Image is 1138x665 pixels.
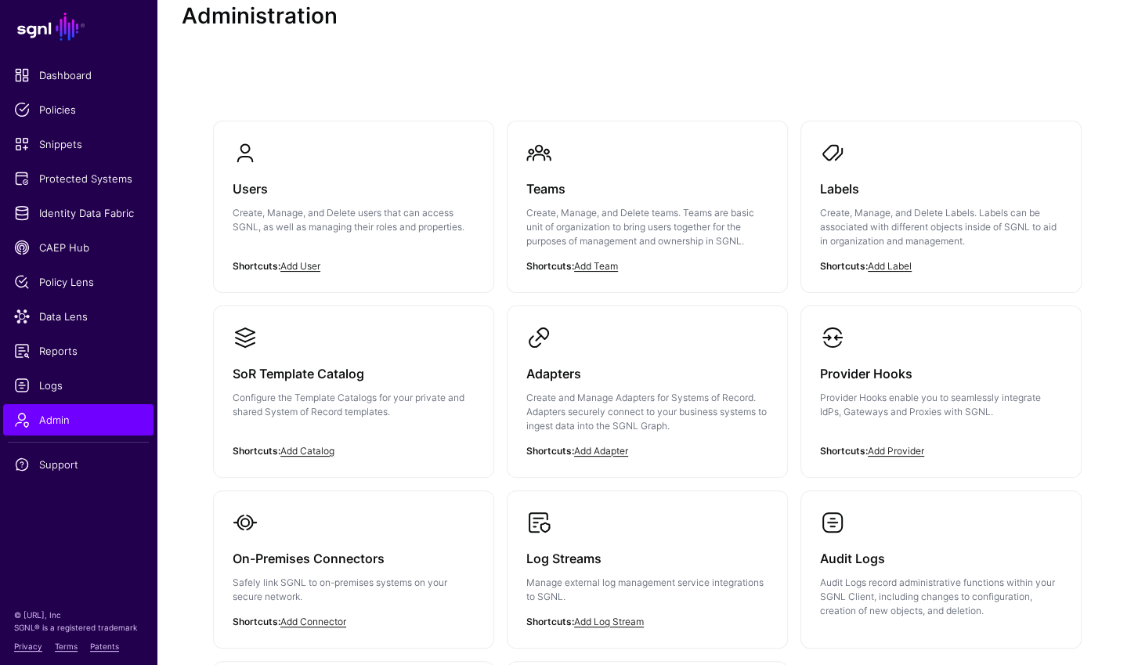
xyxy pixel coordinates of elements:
h3: Users [233,178,475,200]
p: Create, Manage, and Delete teams. Teams are basic unit of organization to bring users together fo... [526,206,768,248]
strong: Shortcuts: [233,260,280,272]
h3: Teams [526,178,768,200]
a: Privacy [14,642,42,651]
span: Dashboard [14,67,143,83]
a: Protected Systems [3,163,154,194]
strong: Shortcuts: [233,445,280,457]
a: SoR Template CatalogConfigure the Template Catalogs for your private and shared System of Record ... [214,306,493,463]
a: Add Provider [868,445,924,457]
a: Data Lens [3,301,154,332]
p: Manage external log management service integrations to SGNL. [526,576,768,604]
strong: Shortcuts: [526,260,574,272]
a: AdaptersCreate and Manage Adapters for Systems of Record. Adapters securely connect to your busin... [508,306,787,477]
a: SGNL [9,9,147,44]
span: Admin [14,412,143,428]
a: Audit LogsAudit Logs record administrative functions within your SGNL Client, including changes t... [801,491,1081,637]
a: Log StreamsManage external log management service integrations to SGNL. [508,491,787,648]
strong: Shortcuts: [820,260,868,272]
span: Logs [14,378,143,393]
a: Policies [3,94,154,125]
a: Add Team [574,260,618,272]
h3: Labels [820,178,1062,200]
span: Policy Lens [14,274,143,290]
p: Safely link SGNL to on-premises systems on your secure network. [233,576,475,604]
span: Protected Systems [14,171,143,186]
strong: Shortcuts: [526,616,574,627]
h2: Administration [182,3,1113,30]
p: © [URL], Inc [14,609,143,621]
a: Terms [55,642,78,651]
h3: Provider Hooks [820,363,1062,385]
span: Reports [14,343,143,359]
a: Reports [3,335,154,367]
a: CAEP Hub [3,232,154,263]
span: Data Lens [14,309,143,324]
p: Provider Hooks enable you to seamlessly integrate IdPs, Gateways and Proxies with SGNL. [820,391,1062,419]
h3: Adapters [526,363,768,385]
a: Admin [3,404,154,436]
p: Create, Manage, and Delete Labels. Labels can be associated with different objects inside of SGNL... [820,206,1062,248]
strong: Shortcuts: [526,445,574,457]
a: LabelsCreate, Manage, and Delete Labels. Labels can be associated with different objects inside o... [801,121,1081,292]
a: Dashboard [3,60,154,91]
a: UsersCreate, Manage, and Delete users that can access SGNL, as well as managing their roles and p... [214,121,493,278]
a: Add Connector [280,616,346,627]
a: Add User [280,260,320,272]
a: Add Label [868,260,912,272]
span: Support [14,457,143,472]
a: Add Catalog [280,445,334,457]
h3: SoR Template Catalog [233,363,475,385]
h3: Log Streams [526,548,768,569]
h3: Audit Logs [820,548,1062,569]
a: Patents [90,642,119,651]
a: Snippets [3,128,154,160]
span: Identity Data Fabric [14,205,143,221]
a: Add Log Stream [574,616,644,627]
span: Policies [14,102,143,117]
h3: On-Premises Connectors [233,548,475,569]
a: Add Adapter [574,445,628,457]
a: TeamsCreate, Manage, and Delete teams. Teams are basic unit of organization to bring users togeth... [508,121,787,292]
strong: Shortcuts: [820,445,868,457]
a: Identity Data Fabric [3,197,154,229]
p: Audit Logs record administrative functions within your SGNL Client, including changes to configur... [820,576,1062,618]
p: Create, Manage, and Delete users that can access SGNL, as well as managing their roles and proper... [233,206,475,234]
span: Snippets [14,136,143,152]
a: Logs [3,370,154,401]
a: On-Premises ConnectorsSafely link SGNL to on-premises systems on your secure network. [214,491,493,648]
p: SGNL® is a registered trademark [14,621,143,634]
span: CAEP Hub [14,240,143,255]
a: Policy Lens [3,266,154,298]
a: Provider HooksProvider Hooks enable you to seamlessly integrate IdPs, Gateways and Proxies with S... [801,306,1081,463]
p: Create and Manage Adapters for Systems of Record. Adapters securely connect to your business syst... [526,391,768,433]
strong: Shortcuts: [233,616,280,627]
p: Configure the Template Catalogs for your private and shared System of Record templates. [233,391,475,419]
